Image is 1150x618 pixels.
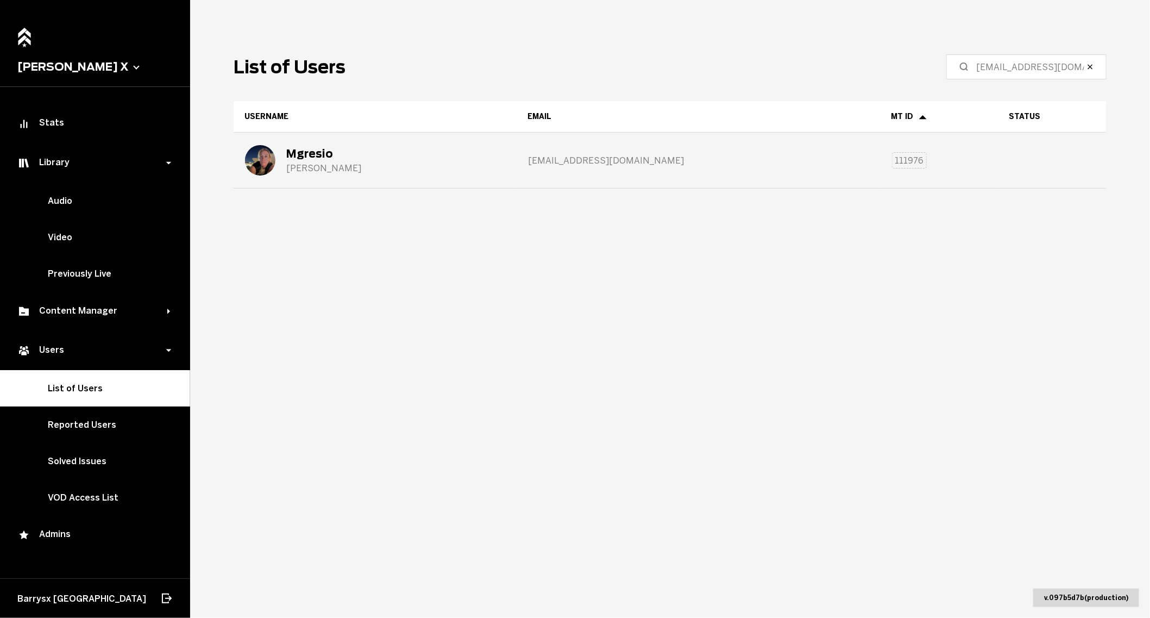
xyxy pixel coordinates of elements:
div: Admins [17,529,173,542]
button: Log out [160,586,173,610]
span: Barrysx [GEOGRAPHIC_DATA] [17,594,146,604]
th: Toggle SortBy [234,101,517,133]
a: Home [15,22,34,45]
span: [EMAIL_ADDRESS][DOMAIN_NAME] [528,155,684,166]
div: Stats [17,117,173,130]
button: [PERSON_NAME] X [17,60,173,73]
div: Users [17,344,167,357]
img: Mgresio [245,145,275,176]
th: Status [998,101,1107,133]
span: 111976 [895,155,923,166]
h1: List of Users [234,57,345,78]
div: MT ID [891,112,988,121]
div: Library [17,157,167,170]
div: Mgresio [286,147,361,160]
div: v. 097b5d7b ( production ) [1033,589,1139,607]
th: Toggle SortBy [517,101,881,133]
div: Content Manager [17,305,167,318]
input: Search [976,60,1084,73]
th: Toggle SortBy [881,101,998,133]
div: [PERSON_NAME] [286,163,361,173]
tr: MgresioMgresio[PERSON_NAME][EMAIL_ADDRESS][DOMAIN_NAME]111976 [234,133,1107,189]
